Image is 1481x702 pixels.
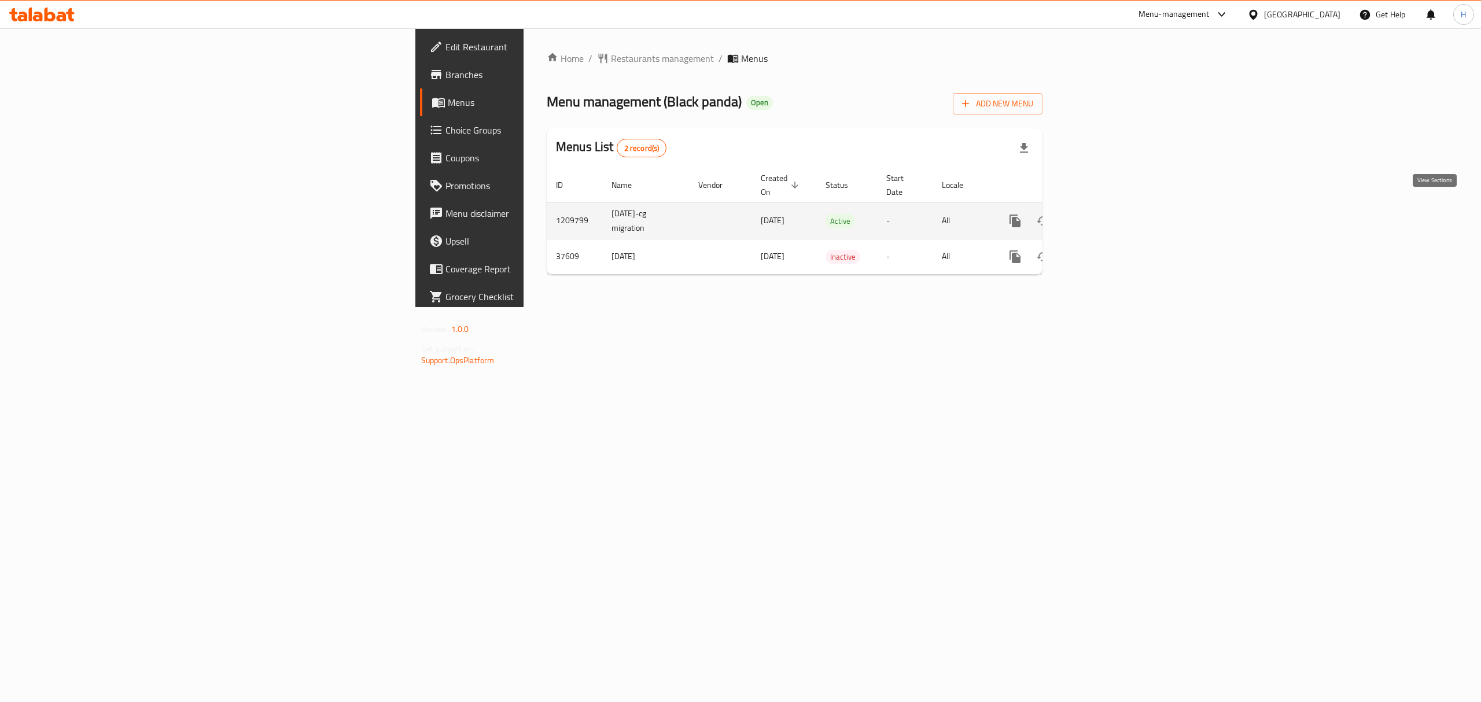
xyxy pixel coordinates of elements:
[1029,243,1057,271] button: Change Status
[962,97,1033,111] span: Add New Menu
[617,139,667,157] div: Total records count
[877,239,933,274] td: -
[451,322,469,337] span: 1.0.0
[746,98,773,108] span: Open
[420,199,663,227] a: Menu disclaimer
[420,61,663,88] a: Branches
[826,215,855,228] span: Active
[420,283,663,311] a: Grocery Checklist
[933,239,992,274] td: All
[746,96,773,110] div: Open
[1264,8,1340,21] div: [GEOGRAPHIC_DATA]
[953,93,1042,114] button: Add New Menu
[420,33,663,61] a: Edit Restaurant
[877,202,933,239] td: -
[992,168,1122,203] th: Actions
[445,123,654,137] span: Choice Groups
[942,178,978,192] span: Locale
[420,88,663,116] a: Menus
[761,213,784,228] span: [DATE]
[445,262,654,276] span: Coverage Report
[448,95,654,109] span: Menus
[698,178,738,192] span: Vendor
[420,116,663,144] a: Choice Groups
[826,214,855,228] div: Active
[1001,243,1029,271] button: more
[445,68,654,82] span: Branches
[421,341,474,356] span: Get support on:
[933,202,992,239] td: All
[826,178,863,192] span: Status
[1461,8,1466,21] span: H
[617,143,666,154] span: 2 record(s)
[1029,207,1057,235] button: Change Status
[420,172,663,199] a: Promotions
[886,171,919,199] span: Start Date
[420,255,663,283] a: Coverage Report
[421,322,450,337] span: Version:
[761,171,802,199] span: Created On
[556,178,578,192] span: ID
[421,353,495,368] a: Support.OpsPlatform
[1139,8,1210,21] div: Menu-management
[1010,134,1038,162] div: Export file
[611,178,647,192] span: Name
[741,51,768,65] span: Menus
[445,151,654,165] span: Coupons
[1001,207,1029,235] button: more
[826,250,860,264] span: Inactive
[420,227,663,255] a: Upsell
[547,51,1042,65] nav: breadcrumb
[445,206,654,220] span: Menu disclaimer
[556,138,666,157] h2: Menus List
[445,40,654,54] span: Edit Restaurant
[445,234,654,248] span: Upsell
[445,179,654,193] span: Promotions
[826,250,860,264] div: Inactive
[445,290,654,304] span: Grocery Checklist
[420,144,663,172] a: Coupons
[761,249,784,264] span: [DATE]
[719,51,723,65] li: /
[547,168,1122,275] table: enhanced table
